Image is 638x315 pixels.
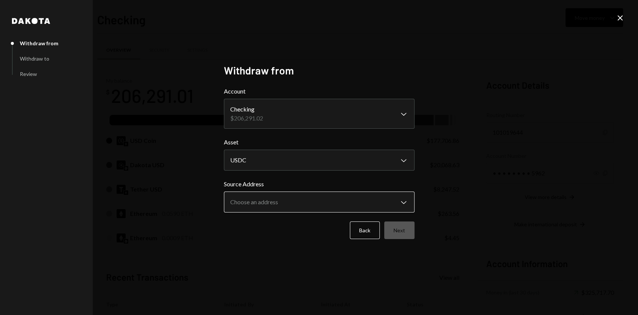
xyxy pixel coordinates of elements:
[224,63,414,78] h2: Withdraw from
[20,71,37,77] div: Review
[224,180,414,189] label: Source Address
[224,99,414,129] button: Account
[224,138,414,147] label: Asset
[20,40,58,46] div: Withdraw from
[20,55,49,62] div: Withdraw to
[224,87,414,96] label: Account
[224,150,414,171] button: Asset
[224,192,414,212] button: Source Address
[350,221,380,239] button: Back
